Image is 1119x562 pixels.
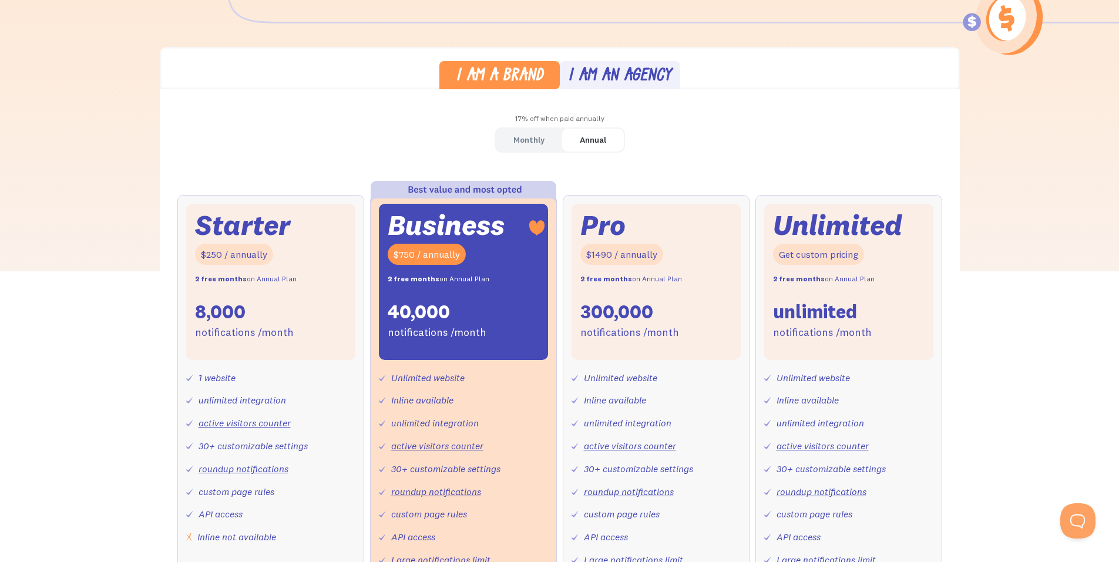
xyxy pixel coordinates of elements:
div: on Annual Plan [388,271,489,288]
div: I am an agency [568,68,671,85]
strong: 2 free months [195,274,247,283]
div: $1490 / annually [580,244,663,265]
div: Monthly [513,132,545,149]
div: Inline available [777,392,839,409]
a: active visitors counter [199,417,291,429]
div: Starter [195,213,290,238]
div: Unlimited website [391,369,465,386]
div: Get custom pricing [773,244,864,265]
a: roundup notifications [584,486,674,497]
div: $250 / annually [195,244,273,265]
div: custom page rules [584,506,660,523]
a: roundup notifications [777,486,866,497]
a: active visitors counter [584,440,676,452]
strong: 2 free months [388,274,439,283]
strong: 2 free months [773,274,825,283]
div: notifications /month [773,324,872,341]
div: 1 website [199,369,236,386]
div: notifications /month [195,324,294,341]
div: API access [584,529,628,546]
div: on Annual Plan [580,271,682,288]
div: Inline not available [197,529,276,546]
strong: 2 free months [580,274,632,283]
a: roundup notifications [199,463,288,474]
div: on Annual Plan [195,271,297,288]
div: Unlimited website [777,369,850,386]
div: unlimited integration [391,415,479,432]
div: custom page rules [777,506,852,523]
div: 30+ customizable settings [199,438,308,455]
div: on Annual Plan [773,271,875,288]
div: unlimited [773,299,857,324]
div: API access [391,529,435,546]
div: 8,000 [195,299,246,324]
div: notifications /month [580,324,679,341]
div: Unlimited website [584,369,657,386]
div: Annual [580,132,606,149]
div: Pro [580,213,626,238]
div: API access [199,506,243,523]
a: active visitors counter [777,440,869,452]
div: Business [388,213,505,238]
div: Inline available [584,392,646,409]
div: 30+ customizable settings [391,460,500,477]
div: custom page rules [391,506,467,523]
div: 40,000 [388,299,450,324]
div: API access [777,529,821,546]
div: unlimited integration [777,415,864,432]
div: unlimited integration [584,415,671,432]
div: 17% off when paid annually [160,110,960,127]
iframe: Toggle Customer Support [1060,503,1096,539]
div: $750 / annually [388,244,466,265]
div: Inline available [391,392,453,409]
div: 300,000 [580,299,653,324]
div: 30+ customizable settings [584,460,693,477]
a: active visitors counter [391,440,483,452]
div: notifications /month [388,324,486,341]
div: 30+ customizable settings [777,460,886,477]
div: custom page rules [199,483,274,500]
a: roundup notifications [391,486,481,497]
div: Unlimited [773,213,902,238]
div: I am a brand [456,68,543,85]
div: unlimited integration [199,392,286,409]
